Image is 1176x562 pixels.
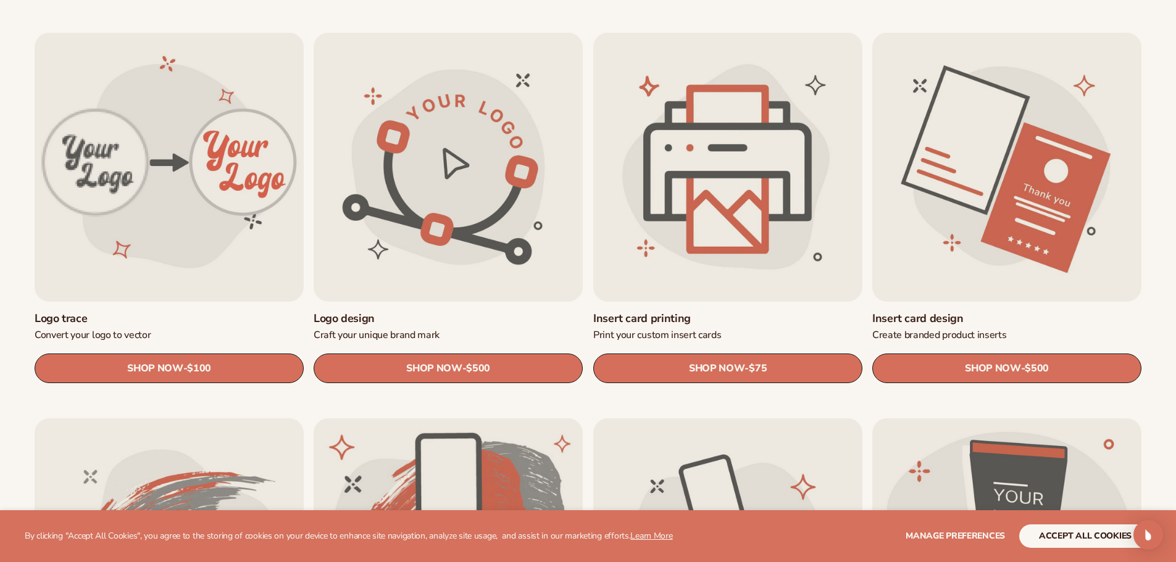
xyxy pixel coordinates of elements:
[906,530,1005,542] span: Manage preferences
[749,363,767,375] span: $75
[406,363,462,374] span: SHOP NOW
[314,312,583,326] a: Logo design
[127,363,183,374] span: SHOP NOW
[630,530,672,542] a: Learn More
[689,363,744,374] span: SHOP NOW
[1019,524,1151,548] button: accept all cookies
[872,354,1141,384] a: SHOP NOW- $500
[1133,520,1163,550] div: Open Intercom Messenger
[593,354,862,384] a: SHOP NOW- $75
[1025,363,1049,375] span: $500
[25,531,673,542] p: By clicking "Accept All Cookies", you agree to the storing of cookies on your device to enhance s...
[314,354,583,384] a: SHOP NOW- $500
[872,312,1141,326] a: Insert card design
[965,363,1020,374] span: SHOP NOW
[35,354,304,384] a: SHOP NOW- $100
[593,312,862,326] a: Insert card printing
[906,524,1005,548] button: Manage preferences
[35,312,304,326] a: Logo trace
[187,363,211,375] span: $100
[467,363,491,375] span: $500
